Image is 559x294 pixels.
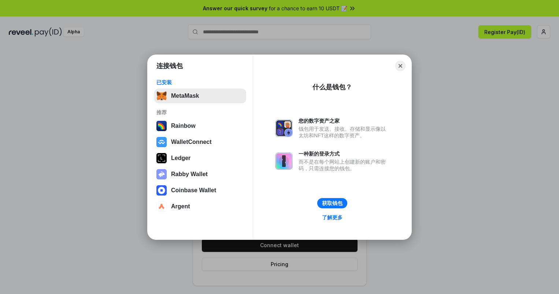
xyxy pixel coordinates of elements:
button: Coinbase Wallet [154,183,246,198]
button: Ledger [154,151,246,165]
div: MetaMask [171,93,199,99]
div: 了解更多 [322,214,343,221]
img: svg+xml,%3Csvg%20xmlns%3D%22http%3A%2F%2Fwww.w3.org%2F2000%2Fsvg%22%20fill%3D%22none%22%20viewBox... [275,152,293,170]
div: 钱包用于发送、接收、存储和显示像以太坊和NFT这样的数字资产。 [299,126,389,139]
div: Ledger [171,155,190,161]
div: WalletConnect [171,139,212,145]
button: WalletConnect [154,135,246,149]
a: 了解更多 [318,213,347,222]
img: svg+xml,%3Csvg%20width%3D%2228%22%20height%3D%2228%22%20viewBox%3D%220%200%2028%2028%22%20fill%3D... [156,185,167,196]
div: Coinbase Wallet [171,187,216,194]
div: Argent [171,203,190,210]
div: 什么是钱包？ [312,83,352,92]
button: 获取钱包 [317,198,347,208]
div: 一种新的登录方式 [299,150,389,157]
img: svg+xml,%3Csvg%20xmlns%3D%22http%3A%2F%2Fwww.w3.org%2F2000%2Fsvg%22%20fill%3D%22none%22%20viewBox... [275,119,293,137]
button: Rabby Wallet [154,167,246,182]
div: 您的数字资产之家 [299,118,389,124]
img: svg+xml,%3Csvg%20fill%3D%22none%22%20height%3D%2233%22%20viewBox%3D%220%200%2035%2033%22%20width%... [156,91,167,101]
div: 推荐 [156,109,244,116]
button: Argent [154,199,246,214]
button: Close [395,61,406,71]
img: svg+xml,%3Csvg%20xmlns%3D%22http%3A%2F%2Fwww.w3.org%2F2000%2Fsvg%22%20fill%3D%22none%22%20viewBox... [156,169,167,179]
img: svg+xml,%3Csvg%20width%3D%22120%22%20height%3D%22120%22%20viewBox%3D%220%200%20120%20120%22%20fil... [156,121,167,131]
div: Rabby Wallet [171,171,208,178]
img: svg+xml,%3Csvg%20width%3D%2228%22%20height%3D%2228%22%20viewBox%3D%220%200%2028%2028%22%20fill%3D... [156,137,167,147]
img: svg+xml,%3Csvg%20xmlns%3D%22http%3A%2F%2Fwww.w3.org%2F2000%2Fsvg%22%20width%3D%2228%22%20height%3... [156,153,167,163]
button: MetaMask [154,89,246,103]
div: 已安装 [156,79,244,86]
div: 获取钱包 [322,200,343,206]
img: svg+xml,%3Csvg%20width%3D%2228%22%20height%3D%2228%22%20viewBox%3D%220%200%2028%2028%22%20fill%3D... [156,201,167,212]
button: Rainbow [154,119,246,133]
div: Rainbow [171,123,196,129]
h1: 连接钱包 [156,62,183,70]
div: 而不是在每个网站上创建新的账户和密码，只需连接您的钱包。 [299,159,389,172]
